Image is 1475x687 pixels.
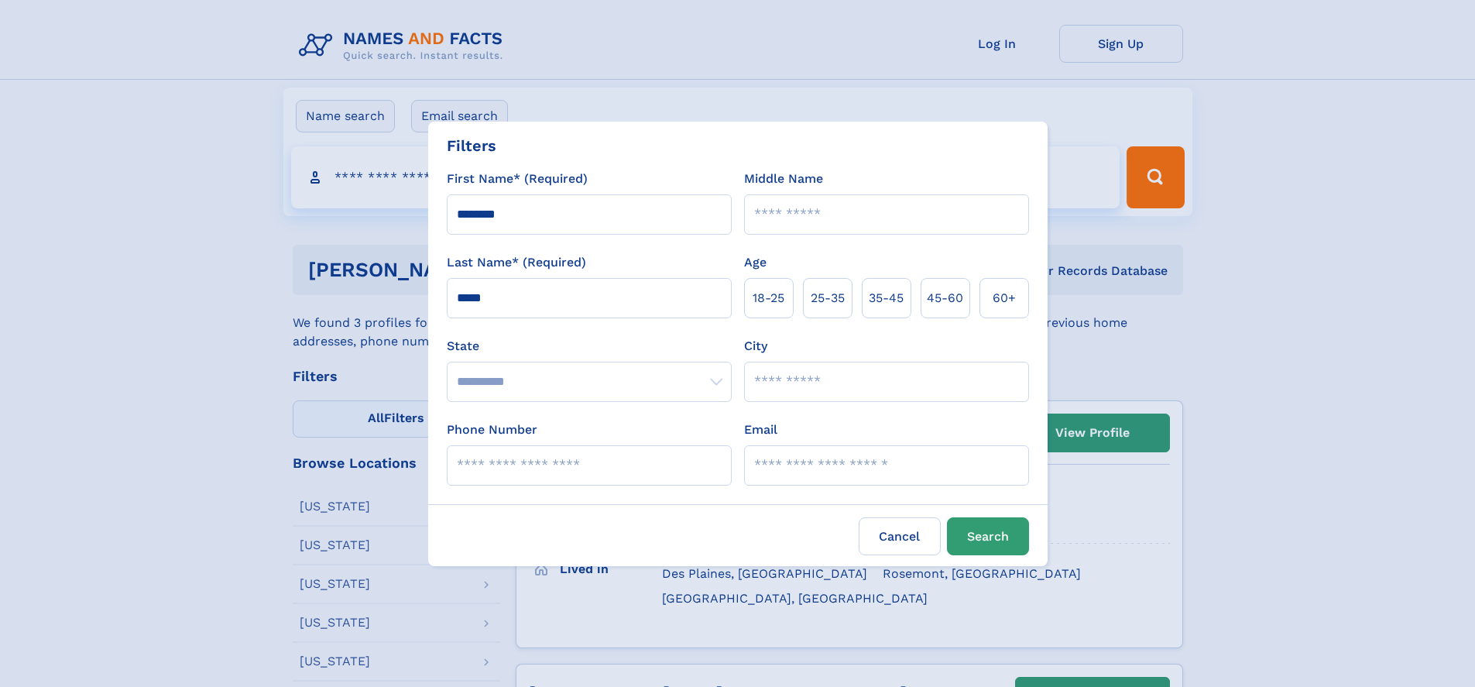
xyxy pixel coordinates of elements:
[744,253,767,272] label: Age
[811,289,845,307] span: 25‑35
[447,134,496,157] div: Filters
[927,289,963,307] span: 45‑60
[447,253,586,272] label: Last Name* (Required)
[993,289,1016,307] span: 60+
[869,289,904,307] span: 35‑45
[744,170,823,188] label: Middle Name
[447,170,588,188] label: First Name* (Required)
[744,337,767,356] label: City
[859,517,941,555] label: Cancel
[447,337,732,356] label: State
[447,421,537,439] label: Phone Number
[744,421,777,439] label: Email
[753,289,784,307] span: 18‑25
[947,517,1029,555] button: Search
